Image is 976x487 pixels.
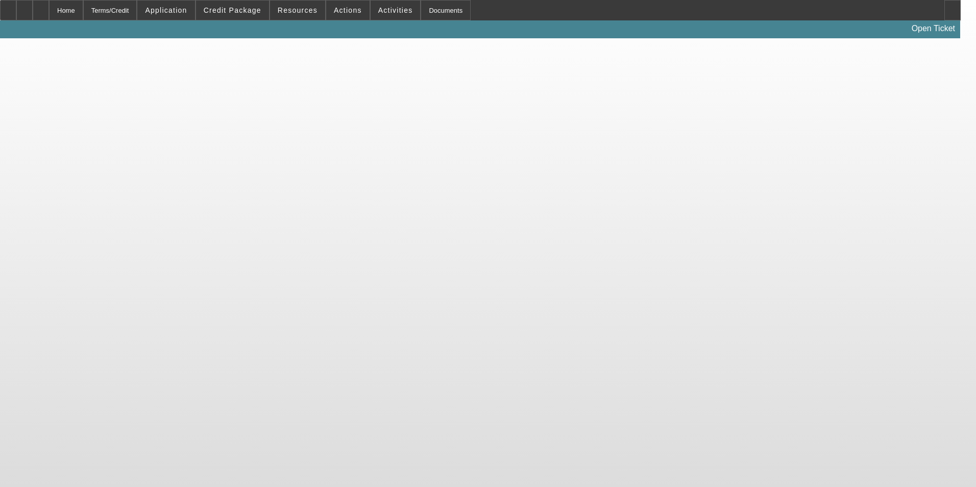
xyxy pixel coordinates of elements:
span: Resources [278,6,318,14]
button: Resources [270,1,325,20]
button: Credit Package [196,1,269,20]
button: Actions [326,1,370,20]
button: Activities [371,1,421,20]
span: Activities [378,6,413,14]
button: Application [137,1,194,20]
span: Application [145,6,187,14]
span: Actions [334,6,362,14]
a: Open Ticket [908,20,959,37]
span: Credit Package [204,6,261,14]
